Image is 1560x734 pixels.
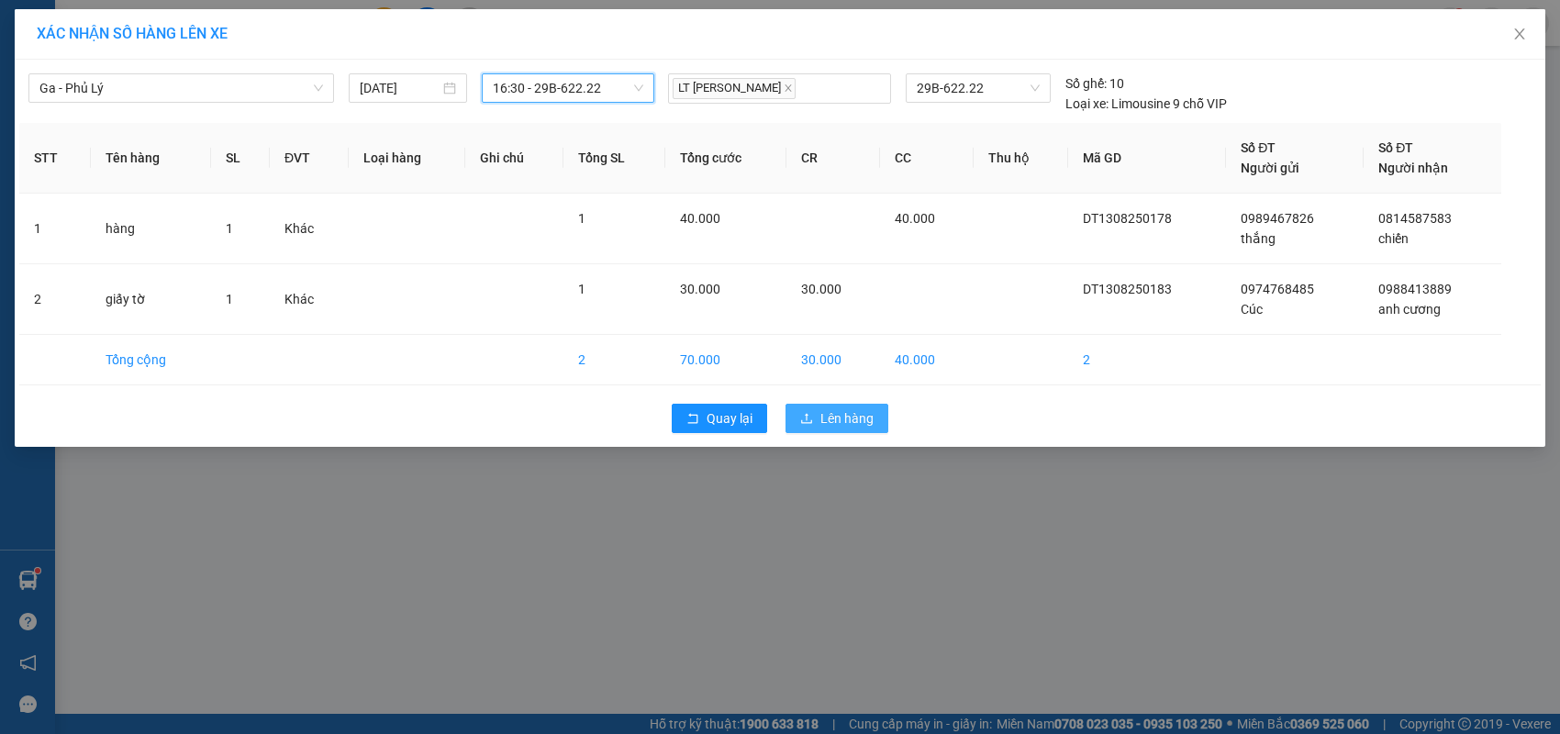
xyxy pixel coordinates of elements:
td: 70.000 [665,335,786,385]
td: Khác [270,194,349,264]
span: 16:30 - 29B-622.22 [493,74,642,102]
th: Tổng cước [665,123,786,194]
th: Mã GD [1068,123,1227,194]
span: thắng [1241,231,1276,246]
span: 1 [578,282,585,296]
span: 40.000 [680,211,720,226]
div: Limousine 9 chỗ VIP [1065,94,1227,114]
span: close [784,83,793,93]
th: Ghi chú [465,123,563,194]
span: Loại xe: [1065,94,1109,114]
td: 2 [563,335,665,385]
span: 0814587583 [1378,211,1452,226]
th: SL [211,123,270,194]
th: STT [19,123,91,194]
span: 29B-622.22 [917,74,1039,102]
span: close [1512,27,1527,41]
span: 40.000 [895,211,935,226]
button: uploadLên hàng [786,404,888,433]
span: 1 [578,211,585,226]
span: LT [PERSON_NAME] [673,78,796,99]
th: Loại hàng [349,123,465,194]
span: 30.000 [801,282,841,296]
td: Tổng cộng [91,335,211,385]
th: CR [786,123,880,194]
span: XÁC NHẬN SỐ HÀNG LÊN XE [37,25,228,42]
span: 0989467826 [1241,211,1314,226]
span: upload [800,412,813,427]
span: Quay lại [707,408,752,428]
th: Tên hàng [91,123,211,194]
span: Cúc [1241,302,1263,317]
span: Người gửi [1241,161,1299,175]
span: chiến [1378,231,1409,246]
span: Số ĐT [1378,140,1413,155]
div: 10 [1065,73,1124,94]
span: Số ghế: [1065,73,1107,94]
span: 30.000 [680,282,720,296]
span: 0988413889 [1378,282,1452,296]
span: DT1308250183 [173,123,282,142]
th: Thu hộ [974,123,1068,194]
td: giấy tờ [91,264,211,335]
span: Ga - Phủ Lý [39,74,323,102]
button: Close [1494,9,1545,61]
span: rollback [686,412,699,427]
span: Chuyển phát nhanh: [GEOGRAPHIC_DATA] - [GEOGRAPHIC_DATA] [12,79,171,144]
span: Lên hàng [820,408,874,428]
td: 30.000 [786,335,880,385]
span: DT1308250178 [1083,211,1172,226]
th: CC [880,123,974,194]
td: Khác [270,264,349,335]
span: anh cương [1378,302,1441,317]
button: rollbackQuay lại [672,404,767,433]
span: Số ĐT [1241,140,1276,155]
td: 2 [1068,335,1227,385]
span: 1 [226,221,233,236]
img: logo [6,65,10,159]
span: 0974768485 [1241,282,1314,296]
span: Người nhận [1378,161,1448,175]
span: DT1308250183 [1083,282,1172,296]
th: ĐVT [270,123,349,194]
strong: CÔNG TY TNHH DỊCH VỤ DU LỊCH THỜI ĐẠI [17,15,165,74]
span: 1 [226,292,233,306]
td: 40.000 [880,335,974,385]
td: 2 [19,264,91,335]
td: hàng [91,194,211,264]
td: 1 [19,194,91,264]
input: 13/08/2025 [360,78,440,98]
th: Tổng SL [563,123,665,194]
